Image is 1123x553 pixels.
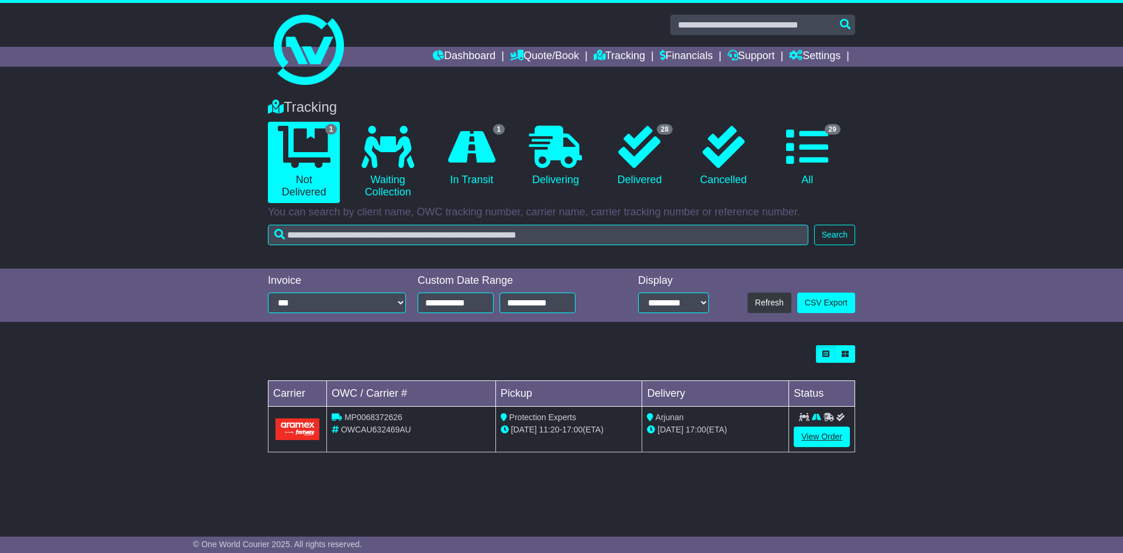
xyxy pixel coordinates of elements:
[268,274,406,287] div: Invoice
[685,425,706,434] span: 17:00
[268,381,327,407] td: Carrier
[193,540,362,549] span: © One World Courier 2025. All rights reserved.
[341,425,411,434] span: OWCAU632469AU
[509,413,576,422] span: Protection Experts
[268,122,340,203] a: 1 Not Delivered
[642,381,789,407] td: Delivery
[604,122,676,191] a: 28 Delivered
[418,274,605,287] div: Custom Date Range
[660,47,713,67] a: Financials
[647,424,784,436] div: (ETA)
[352,122,423,203] a: Waiting Collection
[594,47,645,67] a: Tracking
[656,413,684,422] span: Arjunan
[511,425,537,434] span: [DATE]
[562,425,583,434] span: 17:00
[345,413,402,422] span: MP0068372626
[325,124,337,135] span: 1
[789,381,855,407] td: Status
[262,99,861,116] div: Tracking
[327,381,496,407] td: OWC / Carrier #
[268,206,855,219] p: You can search by client name, OWC tracking number, carrier name, carrier tracking number or refe...
[687,122,759,191] a: Cancelled
[657,124,673,135] span: 28
[495,381,642,407] td: Pickup
[814,225,855,245] button: Search
[747,293,791,313] button: Refresh
[493,124,505,135] span: 1
[789,47,840,67] a: Settings
[519,122,591,191] a: Delivering
[794,427,850,447] a: View Order
[657,425,683,434] span: [DATE]
[275,418,319,440] img: Aramex.png
[797,293,855,313] a: CSV Export
[510,47,579,67] a: Quote/Book
[501,424,638,436] div: - (ETA)
[728,47,775,67] a: Support
[436,122,508,191] a: 1 In Transit
[539,425,560,434] span: 11:20
[825,124,840,135] span: 29
[771,122,843,191] a: 29 All
[433,47,495,67] a: Dashboard
[638,274,709,287] div: Display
